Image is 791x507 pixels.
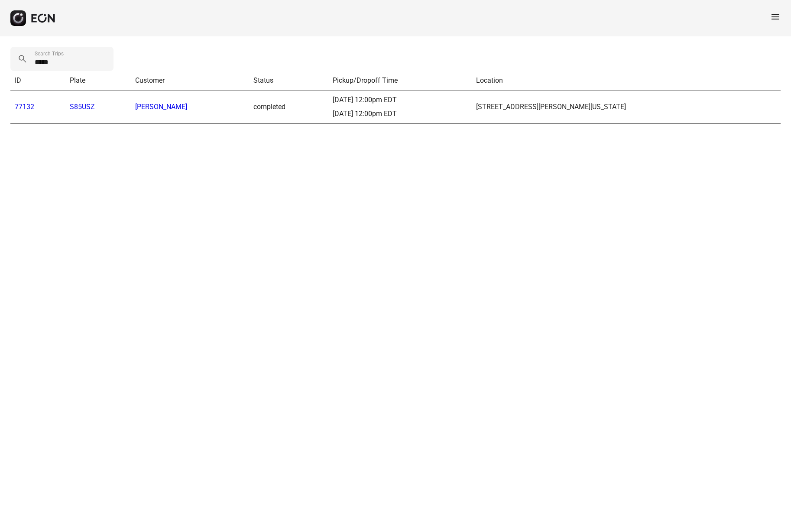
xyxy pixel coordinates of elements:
a: [PERSON_NAME] [135,103,187,111]
a: 77132 [15,103,34,111]
th: ID [10,71,65,90]
div: [DATE] 12:00pm EDT [333,109,467,119]
span: menu [770,12,781,22]
th: Location [472,71,781,90]
th: Pickup/Dropoff Time [328,71,472,90]
a: S85USZ [70,103,95,111]
td: completed [249,90,328,124]
td: [STREET_ADDRESS][PERSON_NAME][US_STATE] [472,90,781,124]
th: Customer [131,71,249,90]
th: Plate [65,71,131,90]
div: [DATE] 12:00pm EDT [333,95,467,105]
th: Status [249,71,328,90]
label: Search Trips [35,50,64,57]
